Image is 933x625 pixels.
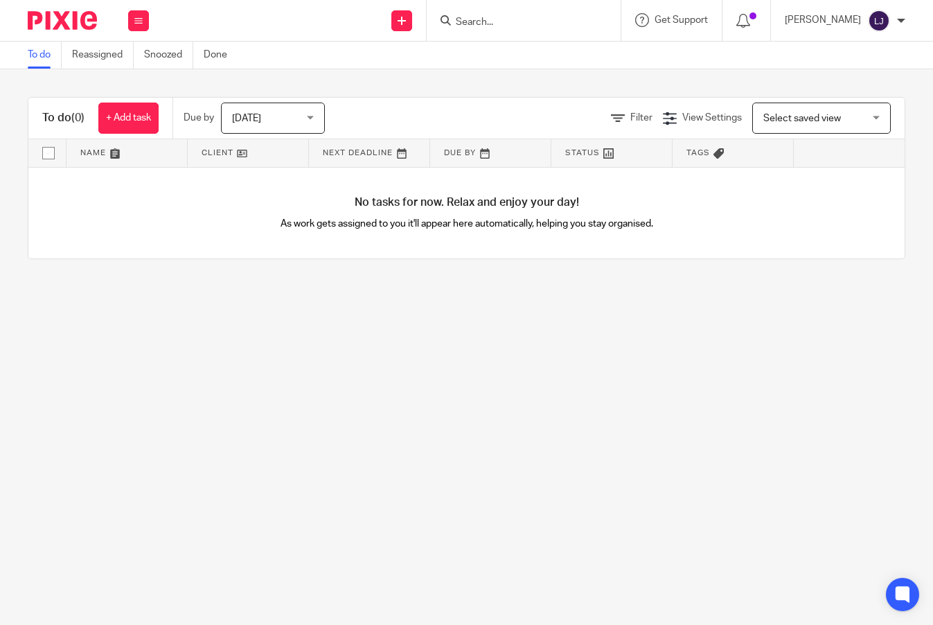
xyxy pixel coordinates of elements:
a: + Add task [98,103,159,134]
img: svg%3E [868,10,890,32]
h4: No tasks for now. Relax and enjoy your day! [28,195,905,210]
span: Select saved view [763,114,841,123]
a: To do [28,42,62,69]
a: Snoozed [144,42,193,69]
span: Tags [686,149,710,157]
p: [PERSON_NAME] [785,13,861,27]
span: View Settings [682,113,742,123]
p: Due by [184,111,214,125]
h1: To do [42,111,85,125]
span: Filter [630,113,652,123]
img: Pixie [28,11,97,30]
span: [DATE] [232,114,261,123]
span: Get Support [655,15,708,25]
a: Done [204,42,238,69]
span: (0) [71,112,85,123]
a: Reassigned [72,42,134,69]
input: Search [454,17,579,29]
p: As work gets assigned to you it'll appear here automatically, helping you stay organised. [247,217,686,231]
